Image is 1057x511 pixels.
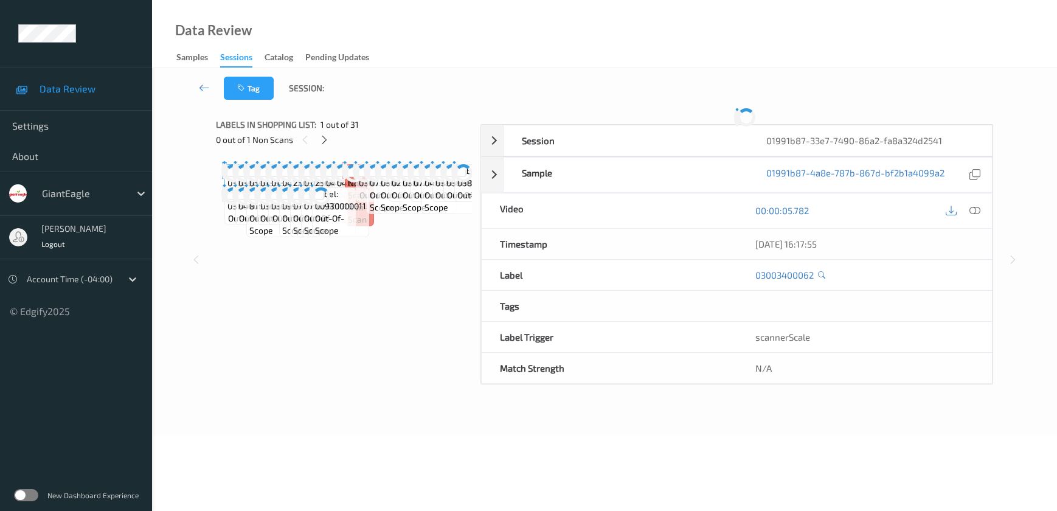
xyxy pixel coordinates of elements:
[216,132,472,147] div: 0 out of 1 Non Scans
[737,322,992,352] div: scannerScale
[482,193,736,228] div: Video
[216,119,316,131] span: Labels in shopping list:
[482,229,736,259] div: Timestamp
[176,49,220,66] a: Samples
[748,125,993,156] div: 01991b87-33e7-7490-86a2-fa8a324d2541
[755,269,814,281] a: 03003400062
[392,189,445,201] span: out-of-scope
[249,212,301,237] span: out-of-scope
[305,49,381,66] a: Pending Updates
[176,51,208,66] div: Samples
[481,157,993,193] div: Sample01991b87-4a8e-787b-867d-bf2b1a4099a2
[315,188,366,212] span: Label: 00930000011
[220,49,265,68] a: Sessions
[504,158,748,192] div: Sample
[265,51,293,66] div: Catalog
[289,82,324,94] span: Session:
[220,51,252,68] div: Sessions
[482,353,736,383] div: Match Strength
[228,212,281,224] span: out-of-scope
[282,212,334,237] span: out-of-scope
[482,291,736,321] div: Tags
[737,353,992,383] div: N/A
[315,212,366,237] span: out-of-scope
[293,212,345,237] span: out-of-scope
[175,24,252,36] div: Data Review
[272,212,325,224] span: out-of-scope
[239,212,292,224] span: out-of-scope
[457,189,510,201] span: out-of-scope
[435,189,488,201] span: out-of-scope
[504,125,748,156] div: Session
[481,125,993,156] div: Session01991b87-33e7-7490-86a2-fa8a324d2541
[482,322,736,352] div: Label Trigger
[260,212,313,224] span: out-of-scope
[381,189,433,214] span: out-of-scope
[305,51,369,66] div: Pending Updates
[766,167,944,183] a: 01991b87-4a8e-787b-867d-bf2b1a4099a2
[348,165,371,201] span: Label: Non-Scan
[321,119,359,131] span: 1 out of 31
[224,77,274,100] button: Tag
[265,49,305,66] a: Catalog
[370,189,419,214] span: out-of-scope
[447,189,500,201] span: out-of-scope
[425,189,476,214] span: out-of-scope
[755,204,809,217] a: 00:00:05.782
[755,238,974,250] div: [DATE] 16:17:55
[482,260,736,290] div: Label
[304,212,353,237] span: out-of-scope
[403,189,454,214] span: out-of-scope
[414,189,467,201] span: out-of-scope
